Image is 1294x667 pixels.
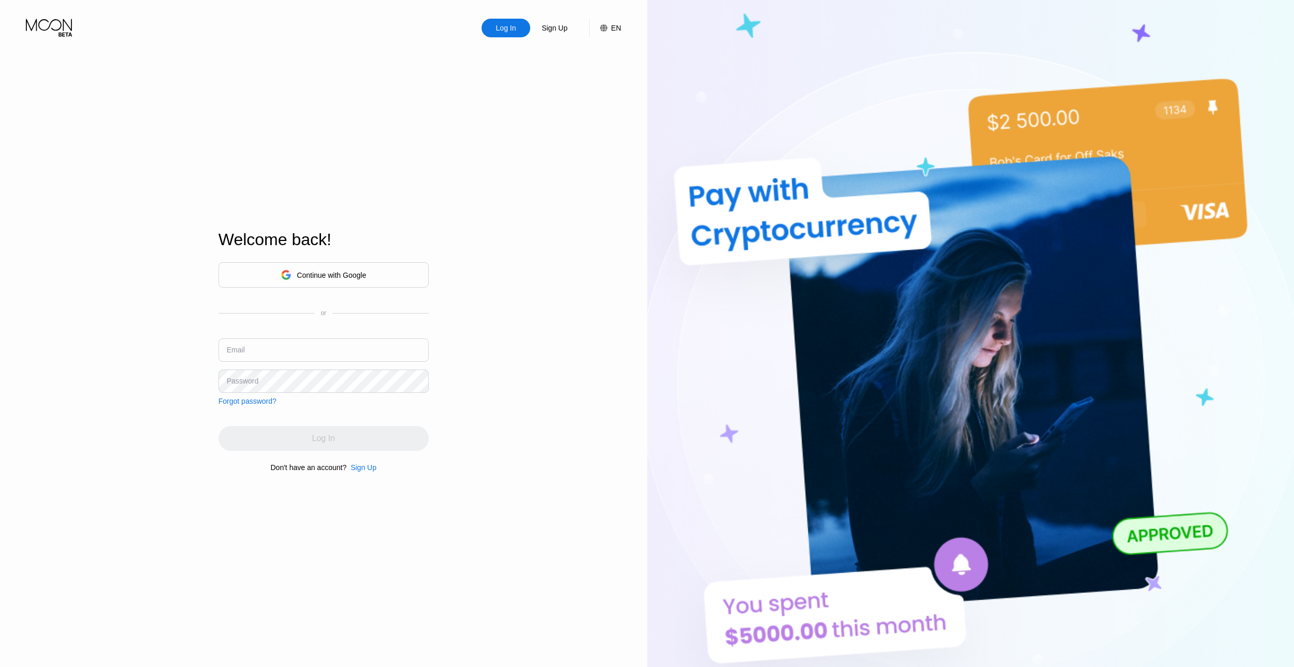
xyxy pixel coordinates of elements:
div: Continue with Google [297,271,366,279]
div: Email [227,346,245,354]
div: Password [227,377,258,385]
div: Don't have an account? [271,463,347,472]
div: Welcome back! [219,230,429,249]
div: Sign Up [346,463,376,472]
div: Forgot password? [219,397,277,405]
div: Log In [482,19,530,37]
div: or [321,309,326,317]
div: Sign Up [351,463,376,472]
div: Sign Up [530,19,579,37]
div: Sign Up [541,23,569,33]
div: EN [589,19,621,37]
div: Continue with Google [219,262,429,288]
div: EN [611,24,621,32]
div: Log In [495,23,517,33]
